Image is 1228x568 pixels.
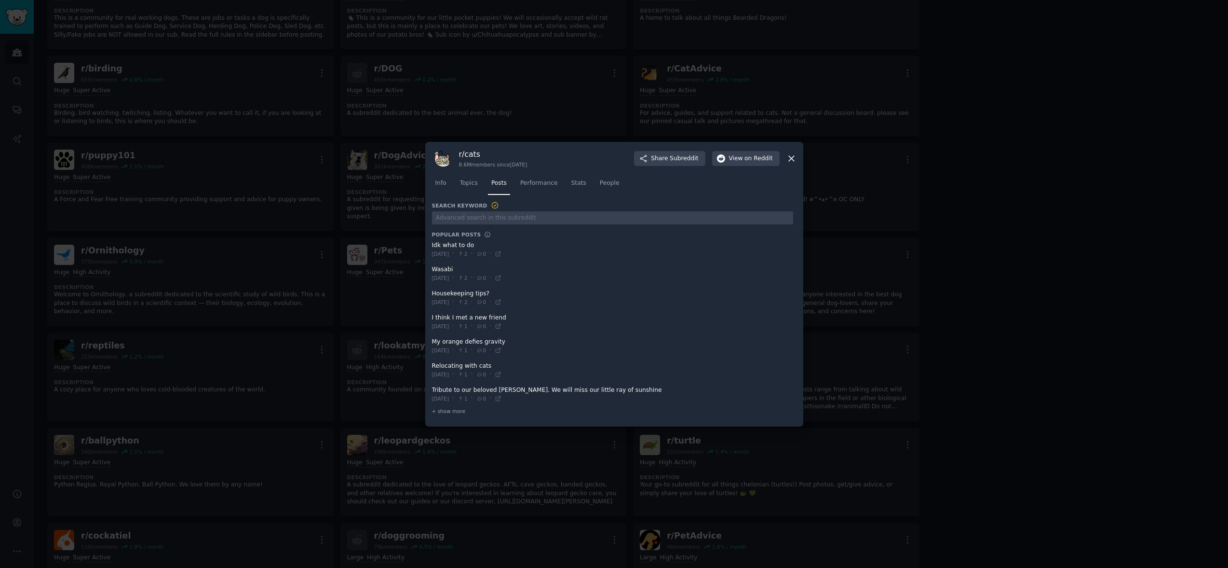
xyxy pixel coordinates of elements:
span: Subreddit [670,154,698,163]
div: 8.6M members since [DATE] [459,161,527,168]
span: 1 [458,323,468,330]
span: [DATE] [432,371,449,378]
span: · [489,370,491,379]
h3: r/ cats [459,149,527,159]
span: Info [435,179,446,188]
span: · [452,346,454,355]
span: [DATE] [432,299,449,305]
span: 0 [476,347,486,354]
span: [DATE] [432,323,449,330]
a: People [596,176,623,195]
span: · [452,322,454,331]
span: · [471,346,473,355]
span: [DATE] [432,250,449,257]
span: 2 [458,250,468,257]
h3: Search Keyword [432,201,499,210]
span: · [489,298,491,306]
span: [DATE] [432,395,449,402]
span: · [452,249,454,258]
span: · [452,394,454,403]
span: 0 [476,323,486,330]
span: · [452,274,454,282]
span: Performance [520,179,558,188]
span: [DATE] [432,347,449,354]
span: 0 [476,299,486,305]
span: 1 [458,347,468,354]
span: · [471,274,473,282]
a: Posts [488,176,510,195]
span: · [471,394,473,403]
span: + show more [432,408,466,415]
button: ShareSubreddit [634,151,705,166]
a: Info [432,176,450,195]
span: 2 [458,275,468,281]
span: Stats [571,179,586,188]
input: Advanced search in this subreddit [432,211,793,224]
span: · [489,346,491,355]
span: · [452,298,454,306]
span: · [489,249,491,258]
span: 0 [476,371,486,378]
span: on Reddit [744,154,772,163]
button: Viewon Reddit [712,151,780,166]
span: Posts [491,179,507,188]
span: · [489,394,491,403]
span: · [489,274,491,282]
span: · [471,249,473,258]
img: cats [432,149,452,169]
h3: Popular Posts [432,231,481,238]
span: View [729,154,773,163]
a: Performance [517,176,561,195]
span: 1 [458,371,468,378]
span: · [489,322,491,331]
a: Stats [568,176,590,195]
span: · [452,370,454,379]
span: 2 [458,299,468,305]
a: Topics [457,176,481,195]
span: 0 [476,395,486,402]
span: · [471,370,473,379]
span: · [471,298,473,306]
span: 0 [476,275,486,281]
span: · [471,322,473,331]
span: [DATE] [432,275,449,281]
span: 1 [458,395,468,402]
span: People [600,179,620,188]
span: Share [651,154,698,163]
span: Topics [460,179,478,188]
span: 0 [476,250,486,257]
